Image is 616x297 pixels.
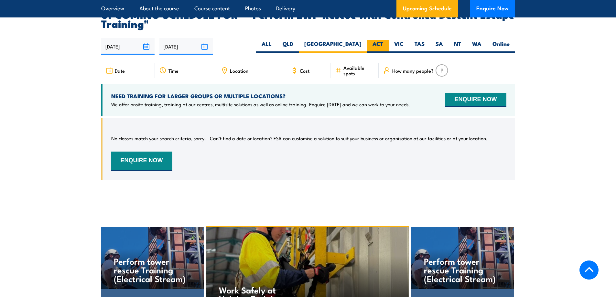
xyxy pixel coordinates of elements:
[343,65,374,76] span: Available spots
[487,40,515,53] label: Online
[101,10,515,28] h2: UPCOMING SCHEDULE FOR - "Perform EWP Rescue with Controlled Descent Escape Training"
[389,40,409,53] label: VIC
[409,40,430,53] label: TAS
[230,68,248,73] span: Location
[159,38,213,55] input: To date
[115,68,125,73] span: Date
[111,135,206,142] p: No classes match your search criteria, sorry.
[114,257,190,283] h4: Perform tower rescue Training (Electrical Stream)
[448,40,467,53] label: NT
[111,92,410,100] h4: NEED TRAINING FOR LARGER GROUPS OR MULTIPLE LOCATIONS?
[168,68,178,73] span: Time
[467,40,487,53] label: WA
[277,40,299,53] label: QLD
[300,68,309,73] span: Cost
[445,93,506,107] button: ENQUIRE NOW
[111,152,172,171] button: ENQUIRE NOW
[256,40,277,53] label: ALL
[430,40,448,53] label: SA
[392,68,434,73] span: How many people?
[101,38,155,55] input: From date
[111,101,410,108] p: We offer onsite training, training at our centres, multisite solutions as well as online training...
[210,135,488,142] p: Can’t find a date or location? FSA can customise a solution to suit your business or organisation...
[424,257,501,283] h4: Perform tower rescue Training (Electrical Stream)
[299,40,367,53] label: [GEOGRAPHIC_DATA]
[367,40,389,53] label: ACT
